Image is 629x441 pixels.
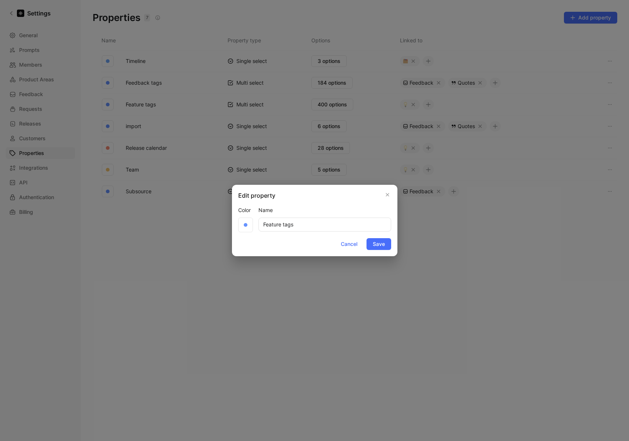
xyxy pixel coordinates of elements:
[373,240,385,248] span: Save
[341,240,357,248] span: Cancel
[367,238,391,250] button: Save
[258,206,391,215] label: Name
[258,218,391,232] input: Your property name
[238,191,275,200] h2: Edit property
[335,238,364,250] button: Cancel
[238,206,253,215] div: Color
